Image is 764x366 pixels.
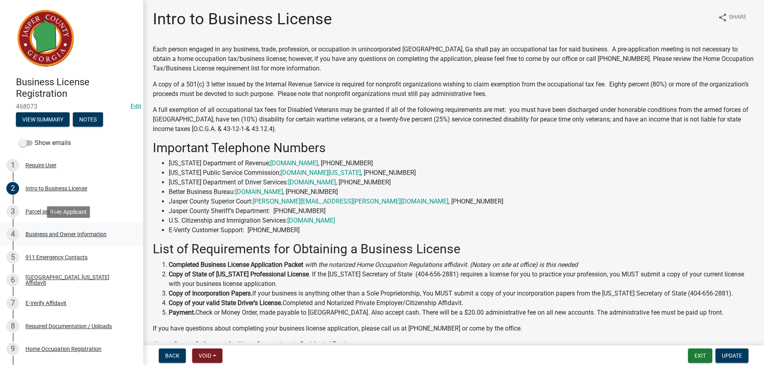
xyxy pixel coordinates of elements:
[169,225,754,235] li: E-Verify Customer Support: [PHONE_NUMBER]
[153,324,754,333] p: If you have questions about completing your business license application, please call us at [PHON...
[16,76,137,100] h4: Business License Registration
[199,352,211,359] span: Void
[235,188,283,196] a: [DOMAIN_NAME]
[287,217,335,224] a: [DOMAIN_NAME]
[169,159,754,168] li: [US_STATE] Department of Revenue; , [PHONE_NUMBER]
[281,169,361,176] a: [DOMAIN_NAME][US_STATE]
[6,205,19,218] div: 3
[6,297,19,309] div: 7
[153,140,754,155] h2: Important Telephone Numbers
[169,308,754,317] li: Check or Money Order, made payable to [GEOGRAPHIC_DATA]. Also accept cash. There will be a $20.00...
[153,105,754,134] p: A full exemption of all occupational tax fees for Disabled Veterans may be granted if all of the ...
[169,216,754,225] li: U.S. Citizenship and Immigration Services:
[722,352,742,359] span: Update
[6,343,19,355] div: 9
[169,298,754,308] li: Completed and Notarized Private Employer/Citizenship Affidavit.
[6,159,19,172] div: 1
[6,182,19,195] div: 2
[169,309,195,316] strong: Payment.
[169,270,754,289] li: . If the [US_STATE] Secretary of State (404-656-2881) requires a license for you to practice your...
[288,178,336,186] a: [DOMAIN_NAME]
[169,178,754,187] li: [US_STATE] Department of Driver Services: , [PHONE_NUMBER]
[73,117,103,123] wm-modal-confirm: Notes
[25,274,131,286] div: [GEOGRAPHIC_DATA], [US_STATE] Affidavit
[711,10,753,25] button: shareShare
[25,300,66,306] div: E-Verify Affidavit
[25,346,101,352] div: Home Occupation Registration
[153,80,754,99] p: A copy of a 501(c) 3 letter issued by the Internal Revenue Service is required for nonprofit orga...
[159,348,186,363] button: Back
[131,103,141,110] a: Edit
[73,112,103,127] button: Notes
[25,186,87,191] div: Intro to Business License
[253,198,448,205] a: [PERSON_NAME][EMAIL_ADDRESS][PERSON_NAME][DOMAIN_NAME]
[169,270,309,278] strong: Copy of State of [US_STATE] Professional License
[131,103,141,110] wm-modal-confirm: Edit Application Number
[688,348,712,363] button: Exit
[270,159,318,167] a: [DOMAIN_NAME]
[169,299,283,307] strong: Copy of your valid State Driver’s License.
[169,206,754,216] li: Jasper County Sheriff’s Department: [PHONE_NUMBER]
[25,209,59,214] div: Parcel search
[153,45,754,73] p: Each person engaged in any business, trade, profession, or occupation in unincorporated [GEOGRAPH...
[169,261,303,268] strong: Completed Business License Application Packet
[305,261,578,268] i: with the notarized Home Occupation Regulations affidavit. (Notary on site at office) is this needed
[729,13,746,22] span: Share
[6,251,19,264] div: 5
[25,254,88,260] div: 911 Emergency Contacts
[192,348,222,363] button: Void
[718,13,727,22] i: share
[16,112,70,127] button: View Summary
[169,187,754,197] li: Better Business Bureau: , [PHONE_NUMBER]
[25,162,57,168] div: Require User
[47,206,90,218] div: Role: Applicant
[6,274,19,286] div: 6
[153,10,332,29] h1: Intro to Business License
[19,138,71,148] label: Show emails
[153,241,754,256] h2: List of Requirements for Obtaining a Business License
[6,228,19,241] div: 4
[715,348,748,363] button: Update
[153,341,354,348] strong: Jasper County Ordinances for Home Occupations in Residential Zoning:
[16,117,70,123] wm-modal-confirm: Summary
[16,103,127,110] span: 468073
[169,168,754,178] li: [US_STATE] Public Service Commission; , [PHONE_NUMBER]
[25,231,107,237] div: Business and Owner Information
[16,8,76,68] img: Jasper County, Georgia
[169,290,252,297] strong: Copy of Incorporation Papers.
[169,197,754,206] li: Jasper County Superior Court: , [PHONE_NUMBER]
[169,289,754,298] li: If your business is anything other than a Sole Proprietorship, You MUST submit a copy of your inc...
[25,323,112,329] div: Required Documentation / Uploads
[165,352,179,359] span: Back
[6,320,19,333] div: 8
